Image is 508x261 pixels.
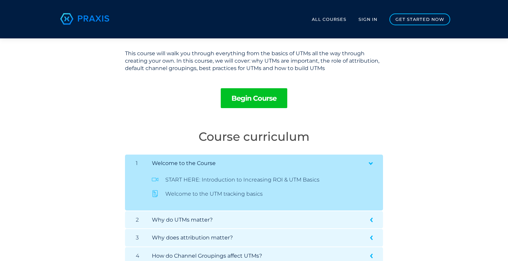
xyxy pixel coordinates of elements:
span: 1 [136,161,138,166]
span: 3 [136,235,139,240]
span: START HERE: Introduction to Increasing ROI & UTM Basics [152,177,362,183]
h5: Why does attribution matter? [152,234,378,241]
span: 4 [136,253,139,259]
span: 2 [136,217,139,223]
a: Get started now [389,13,450,25]
a: Sign In [358,17,377,22]
h3: Course curriculum [125,130,383,144]
h5: How do Channel Groupings affect UTMs? [152,253,378,259]
span: Welcome to the UTM tracking basics [152,191,362,197]
section: This course will walk you through everything from the basics of UTMs all the way through creating... [125,50,383,72]
img: Praxis Data Academy [58,9,112,29]
a: All Courses [312,17,346,22]
h5: Why do UTMs matter? [152,217,378,223]
h5: Welcome to the Course [152,160,378,166]
a: Begin Course [221,88,287,108]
